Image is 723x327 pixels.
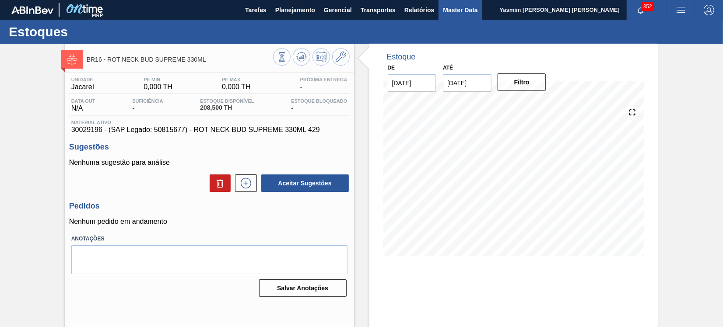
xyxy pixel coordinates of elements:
[132,98,163,104] span: Suficiência
[71,77,94,82] span: Unidade
[71,233,347,245] label: Anotações
[69,143,350,152] h3: Sugestões
[69,98,98,112] div: N/A
[71,120,347,125] span: Material ativo
[259,279,347,297] button: Salvar Anotações
[144,83,172,91] span: 0,000 TH
[71,98,95,104] span: Data out
[332,48,350,66] button: Ir ao Master Data / Geral
[231,174,257,192] div: Nova sugestão
[704,5,714,15] img: Logout
[642,2,654,11] span: 352
[200,104,254,111] span: 208,500 TH
[404,5,434,15] span: Relatórios
[273,48,291,66] button: Visão Geral dos Estoques
[324,5,352,15] span: Gerencial
[205,174,231,192] div: Excluir Sugestões
[443,5,477,15] span: Master Data
[289,98,349,112] div: -
[69,159,350,167] p: Nenhuma sugestão para análise
[257,174,350,193] div: Aceitar Sugestões
[130,98,165,112] div: -
[261,174,349,192] button: Aceitar Sugestões
[293,48,310,66] button: Atualizar Gráfico
[245,5,267,15] span: Tarefas
[275,5,315,15] span: Planejamento
[312,48,330,66] button: Programar Estoque
[87,56,273,63] span: BR16 - ROT NECK BUD SUPREME 330ML
[144,77,172,82] span: PE MIN
[69,218,350,226] p: Nenhum pedido em andamento
[200,98,254,104] span: Estoque Disponível
[388,74,436,92] input: dd/mm/yyyy
[676,5,686,15] img: userActions
[291,98,347,104] span: Estoque Bloqueado
[71,126,347,134] span: 30029196 - (SAP Legado: 50815677) - ROT NECK BUD SUPREME 330ML 429
[222,83,251,91] span: 0,000 TH
[498,73,546,91] button: Filtro
[11,6,53,14] img: TNhmsLtSVTkK8tSr43FrP2fwEKptu5GPRR3wAAAABJRU5ErkJggg==
[69,202,350,211] h3: Pedidos
[443,74,491,92] input: dd/mm/yyyy
[388,65,395,71] label: De
[387,52,416,62] div: Estoque
[67,54,77,65] img: Ícone
[361,5,396,15] span: Transportes
[443,65,453,71] label: Até
[71,83,94,91] span: Jacareí
[627,4,655,16] button: Notificações
[300,77,347,82] span: Próxima Entrega
[9,27,164,37] h1: Estoques
[222,77,251,82] span: PE MAX
[298,77,350,91] div: -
